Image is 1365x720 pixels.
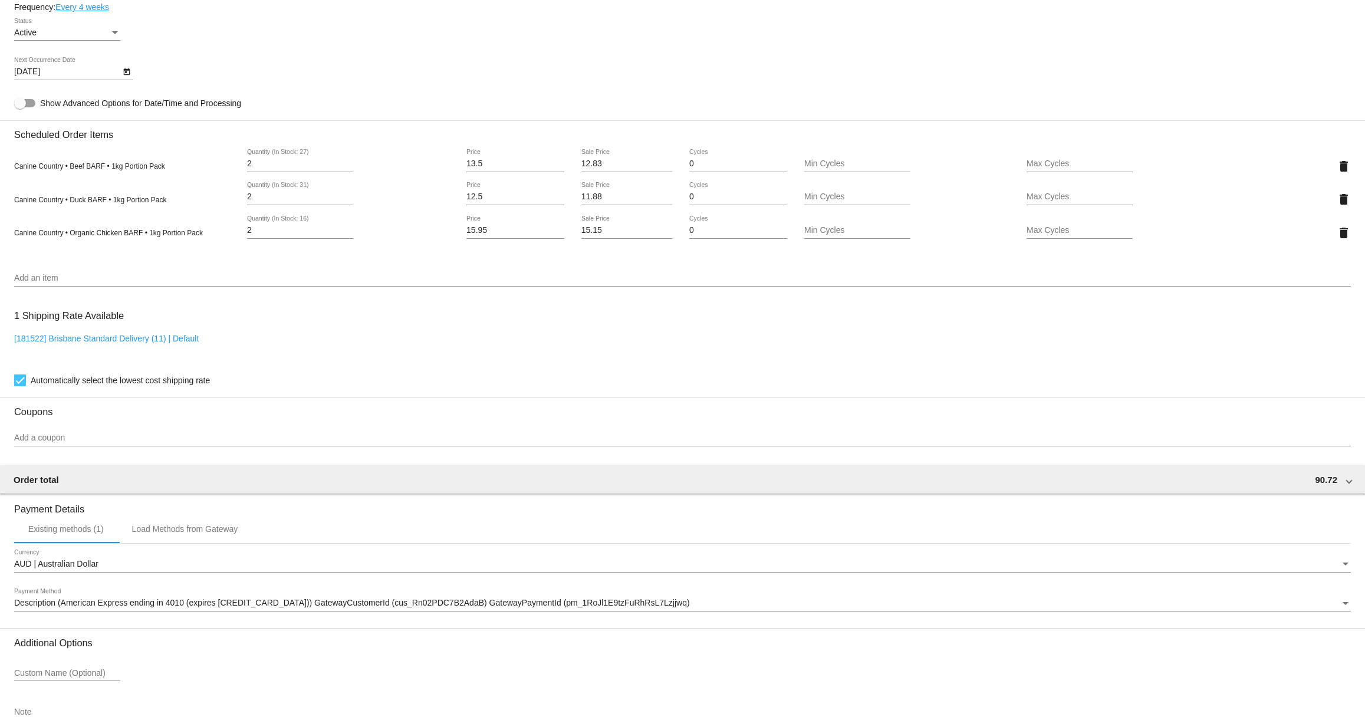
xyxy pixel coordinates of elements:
h3: Payment Details [14,495,1351,515]
input: Sale Price [581,159,673,169]
input: Next Occurrence Date [14,67,120,77]
input: Quantity (In Stock: 16) [247,226,353,235]
input: Max Cycles [1027,226,1133,235]
span: Show Advanced Options for Date/Time and Processing [40,97,241,109]
input: Sale Price [581,192,673,202]
span: Order total [14,475,59,485]
input: Cycles [689,226,787,235]
h3: 1 Shipping Rate Available [14,303,124,328]
input: Cycles [689,159,787,169]
span: Active [14,28,37,37]
input: Add an item [14,274,1351,283]
mat-select: Currency [14,560,1351,569]
h3: Coupons [14,397,1351,417]
div: Frequency: [14,2,1351,12]
mat-select: Payment Method [14,599,1351,608]
input: Max Cycles [1027,192,1133,202]
h3: Scheduled Order Items [14,120,1351,140]
mat-select: Status [14,28,120,38]
span: Description (American Express ending in 4010 (expires [CREDIT_CARD_DATA])) GatewayCustomerId (cus... [14,598,690,607]
input: Max Cycles [1027,159,1133,169]
input: Price [466,226,564,235]
a: [181522] Brisbane Standard Delivery (11) | Default [14,334,199,343]
span: Canine Country • Duck BARF • 1kg Portion Pack [14,196,167,204]
a: Every 4 weeks [55,2,109,12]
input: Min Cycles [804,159,910,169]
input: Sale Price [581,226,673,235]
input: Price [466,159,564,169]
span: AUD | Australian Dollar [14,559,98,568]
mat-icon: delete [1337,226,1351,240]
div: Existing methods (1) [28,524,104,534]
mat-icon: delete [1337,159,1351,173]
div: Load Methods from Gateway [132,524,238,534]
input: Quantity (In Stock: 31) [247,192,353,202]
span: Canine Country • Beef BARF • 1kg Portion Pack [14,162,165,170]
input: Min Cycles [804,192,910,202]
input: Price [466,192,564,202]
input: Add a coupon [14,433,1351,443]
input: Quantity (In Stock: 27) [247,159,353,169]
span: Automatically select the lowest cost shipping rate [31,373,210,387]
mat-icon: delete [1337,192,1351,206]
input: Custom Name (Optional) [14,669,120,678]
h3: Additional Options [14,637,1351,649]
span: 90.72 [1315,475,1337,485]
span: Canine Country • Organic Chicken BARF • 1kg Portion Pack [14,229,203,237]
input: Cycles [689,192,787,202]
input: Min Cycles [804,226,910,235]
button: Open calendar [120,65,133,77]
